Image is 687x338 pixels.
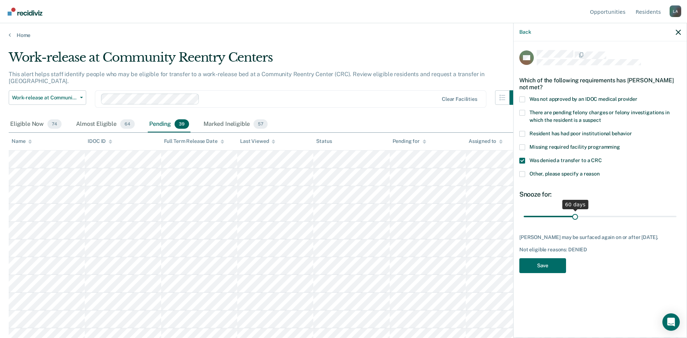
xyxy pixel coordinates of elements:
span: Other, please specify a reason [529,171,600,177]
div: Snooze for: [519,190,681,198]
span: 64 [120,119,135,129]
span: 39 [175,119,189,129]
div: L A [670,5,681,17]
span: 74 [47,119,62,129]
p: This alert helps staff identify people who may be eligible for transfer to a work-release bed at ... [9,71,485,84]
img: Recidiviz [8,8,42,16]
div: IDOC ID [88,138,112,144]
div: Clear facilities [442,96,477,102]
div: Pending for [393,138,426,144]
div: [PERSON_NAME] may be surfaced again on or after [DATE]. [519,234,681,240]
button: Profile dropdown button [670,5,681,17]
div: Eligible Now [9,116,63,132]
div: Last Viewed [240,138,275,144]
div: 60 days [562,200,588,209]
div: Almost Eligible [75,116,136,132]
button: Back [519,29,531,35]
a: Home [9,32,678,38]
span: Was not approved by an IDOC medical provider [529,96,637,102]
div: Work-release at Community Reentry Centers [9,50,524,71]
div: Status [316,138,332,144]
div: Marked Ineligible [202,116,269,132]
span: Resident has had poor institutional behavior [529,131,632,136]
button: Save [519,258,566,273]
div: Name [12,138,32,144]
div: Pending [148,116,190,132]
span: Work-release at Community Reentry Centers [12,95,77,101]
div: Assigned to [469,138,503,144]
div: Full Term Release Date [164,138,224,144]
span: Was denied a transfer to a CRC [529,157,602,163]
span: Missing required facility programming [529,144,620,150]
div: Not eligible reasons: DENIED [519,247,681,253]
span: 57 [254,119,268,129]
div: Which of the following requirements has [PERSON_NAME] not met? [519,71,681,96]
span: There are pending felony charges or felony investigations in which the resident is a suspect [529,110,670,123]
div: Open Intercom Messenger [662,313,680,331]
